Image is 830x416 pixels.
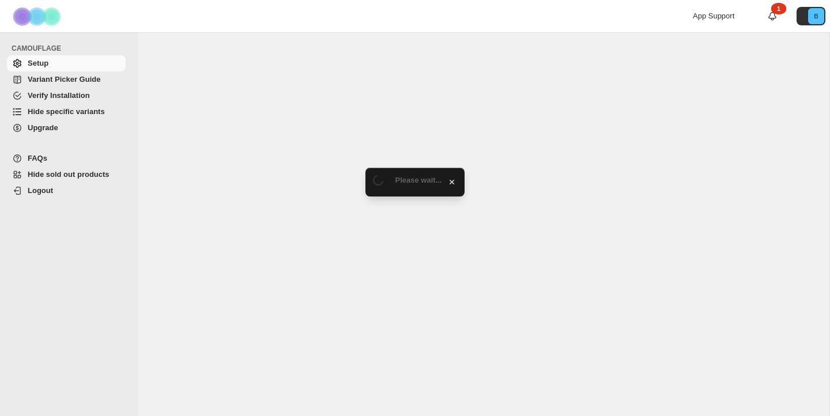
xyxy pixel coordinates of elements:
img: Camouflage [9,1,67,32]
span: Variant Picker Guide [28,75,100,84]
div: 1 [771,3,786,14]
a: Hide sold out products [7,167,126,183]
span: Setup [28,59,48,67]
span: Please wait... [395,176,442,184]
span: Verify Installation [28,91,90,100]
span: Hide sold out products [28,170,110,179]
span: App Support [693,12,734,20]
span: Logout [28,186,53,195]
span: Avatar with initials B [808,8,824,24]
a: Setup [7,55,126,71]
a: Verify Installation [7,88,126,104]
text: B [814,13,818,20]
a: Logout [7,183,126,199]
a: Hide specific variants [7,104,126,120]
span: FAQs [28,154,47,162]
a: FAQs [7,150,126,167]
a: 1 [767,10,778,22]
a: Upgrade [7,120,126,136]
span: Upgrade [28,123,58,132]
span: CAMOUFLAGE [12,44,130,53]
button: Avatar with initials B [797,7,825,25]
span: Hide specific variants [28,107,105,116]
a: Variant Picker Guide [7,71,126,88]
